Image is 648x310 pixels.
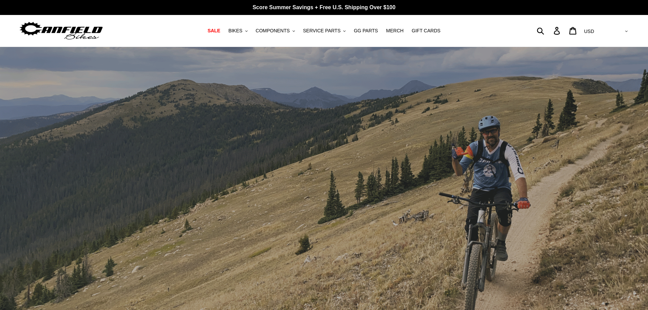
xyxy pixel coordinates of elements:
[541,23,558,38] input: Search
[204,26,223,35] a: SALE
[354,28,378,34] span: GG PARTS
[408,26,444,35] a: GIFT CARDS
[19,20,104,42] img: Canfield Bikes
[386,28,403,34] span: MERCH
[256,28,290,34] span: COMPONENTS
[300,26,349,35] button: SERVICE PARTS
[252,26,298,35] button: COMPONENTS
[225,26,251,35] button: BIKES
[412,28,441,34] span: GIFT CARDS
[228,28,242,34] span: BIKES
[303,28,340,34] span: SERVICE PARTS
[207,28,220,34] span: SALE
[383,26,407,35] a: MERCH
[350,26,381,35] a: GG PARTS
